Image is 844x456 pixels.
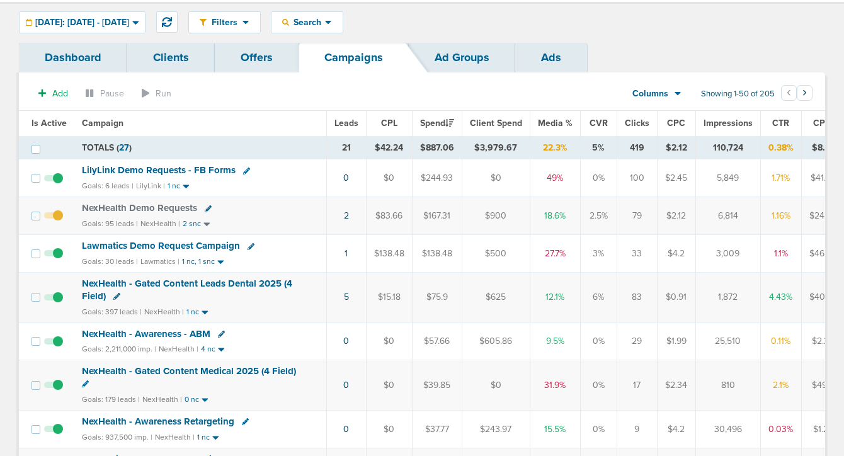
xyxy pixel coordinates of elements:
td: 17 [617,360,657,410]
span: Client Spend [470,118,522,128]
small: 1 nc [186,307,199,317]
a: 0 [343,380,349,390]
td: 1.1% [760,235,801,273]
td: $244.93 [412,159,462,197]
span: Impressions [704,118,753,128]
small: NexHealth | [144,307,184,316]
button: Go to next page [797,85,813,101]
td: 79 [617,197,657,235]
td: $138.48 [366,235,412,273]
span: Lawmatics Demo Request Campaign [82,240,240,251]
td: 6,814 [695,197,760,235]
td: $167.31 [412,197,462,235]
td: $2.12 [657,197,695,235]
td: 27.7% [530,235,580,273]
span: NexHealth - Gated Content Medical 2025 (4 Field) [82,365,296,377]
span: CPM [813,118,833,128]
span: CPC [667,118,685,128]
td: 2.1% [760,360,801,410]
small: Goals: 179 leads | [82,395,140,404]
span: Clicks [625,118,649,128]
span: CTR [772,118,789,128]
td: 83 [617,273,657,322]
td: $57.66 [412,322,462,360]
span: [DATE]: [DATE] - [DATE] [35,18,129,27]
small: 0 nc [185,395,199,404]
td: $75.9 [412,273,462,322]
a: 1 [345,248,348,259]
span: CPL [381,118,397,128]
small: LilyLink | [136,181,165,190]
td: $39.85 [412,360,462,410]
span: 27 [119,142,129,153]
td: 25,510 [695,322,760,360]
td: 30,496 [695,410,760,448]
span: Showing 1-50 of 205 [701,89,775,100]
td: $0 [366,410,412,448]
td: 419 [617,136,657,159]
td: 1.16% [760,197,801,235]
span: Columns [632,88,668,100]
small: 1 nc, 1 snc [182,257,215,266]
button: Add [31,84,75,103]
small: Lawmatics | [140,257,180,266]
span: Search [289,17,325,28]
span: Media % [538,118,573,128]
td: $625 [462,273,530,322]
td: 3,009 [695,235,760,273]
td: 6% [580,273,617,322]
td: $2.34 [657,360,695,410]
td: 0% [580,159,617,197]
td: $42.24 [366,136,412,159]
a: 0 [343,173,349,183]
small: Goals: 937,500 imp. | [82,433,152,442]
td: 12.1% [530,273,580,322]
ul: Pagination [781,87,813,102]
td: 4.43% [760,273,801,322]
small: 1 nc [168,181,180,191]
small: Goals: 2,211,000 imp. | [82,345,156,354]
td: 22.3% [530,136,580,159]
small: Goals: 95 leads | [82,219,138,229]
td: 0.38% [760,136,801,159]
span: CVR [590,118,608,128]
td: 1,872 [695,273,760,322]
td: 0.03% [760,410,801,448]
td: $138.48 [412,235,462,273]
td: $0 [366,360,412,410]
span: Campaign [82,118,123,128]
td: 0.11% [760,322,801,360]
td: 29 [617,322,657,360]
td: 5,849 [695,159,760,197]
td: $0 [462,159,530,197]
span: Leads [334,118,358,128]
td: $0.91 [657,273,695,322]
td: $2.12 [657,136,695,159]
td: $83.66 [366,197,412,235]
td: 1.71% [760,159,801,197]
td: 2.5% [580,197,617,235]
span: Is Active [31,118,67,128]
td: 21 [326,136,366,159]
td: 9 [617,410,657,448]
a: Ad Groups [409,43,515,72]
td: $0 [366,159,412,197]
a: 2 [344,210,349,221]
small: Goals: 6 leads | [82,181,134,191]
td: 15.5% [530,410,580,448]
td: 0% [580,322,617,360]
a: Ads [515,43,587,72]
span: NexHealth - Gated Content Leads Dental 2025 (4 Field) [82,278,292,302]
small: 2 snc [183,219,201,229]
small: 1 nc [197,433,210,442]
a: Offers [215,43,299,72]
span: NexHealth - Awareness - ABM [82,328,210,339]
td: 18.6% [530,197,580,235]
td: $4.2 [657,410,695,448]
span: NexHealth Demo Requests [82,202,197,214]
td: $2.45 [657,159,695,197]
a: 0 [343,336,349,346]
span: Filters [207,17,242,28]
td: $3,979.67 [462,136,530,159]
td: $0 [366,322,412,360]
